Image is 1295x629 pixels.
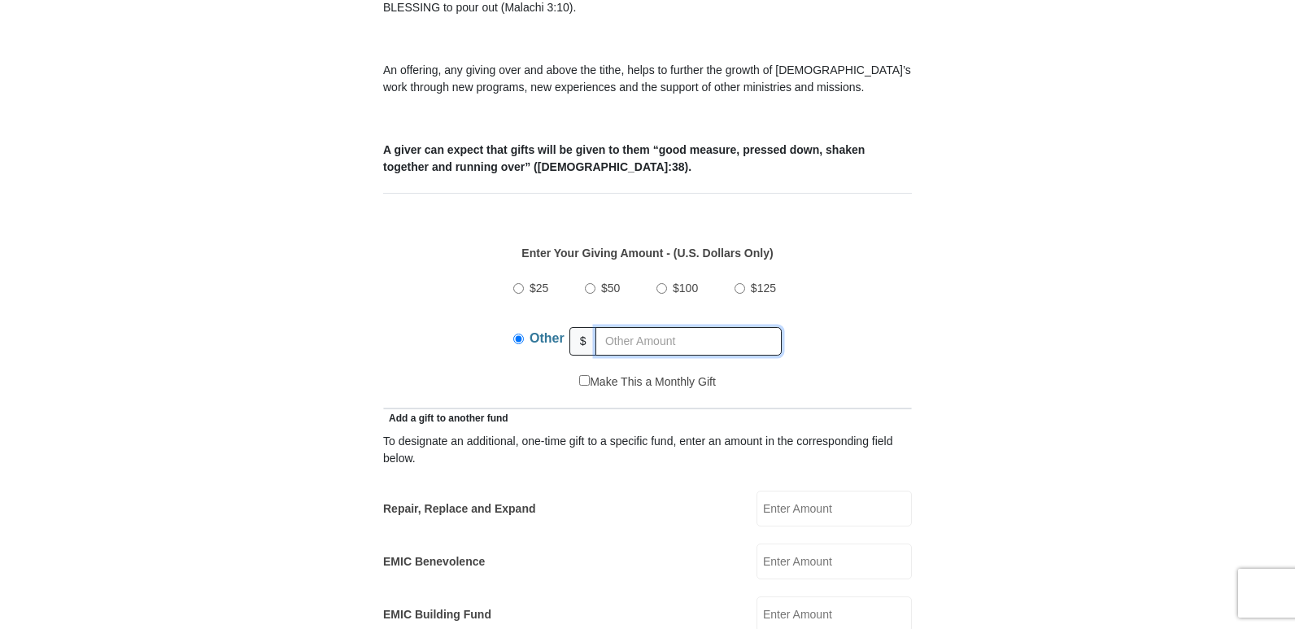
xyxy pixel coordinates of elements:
[757,491,912,526] input: Enter Amount
[383,500,536,518] label: Repair, Replace and Expand
[521,247,773,260] strong: Enter Your Giving Amount - (U.S. Dollars Only)
[530,331,565,345] span: Other
[579,375,590,386] input: Make This a Monthly Gift
[595,327,782,356] input: Other Amount
[579,373,716,391] label: Make This a Monthly Gift
[751,282,776,295] span: $125
[383,433,912,467] div: To designate an additional, one-time gift to a specific fund, enter an amount in the correspondin...
[673,282,698,295] span: $100
[383,143,865,173] b: A giver can expect that gifts will be given to them “good measure, pressed down, shaken together ...
[569,327,597,356] span: $
[383,606,491,623] label: EMIC Building Fund
[530,282,548,295] span: $25
[383,62,912,96] p: An offering, any giving over and above the tithe, helps to further the growth of [DEMOGRAPHIC_DAT...
[383,553,485,570] label: EMIC Benevolence
[383,413,508,424] span: Add a gift to another fund
[601,282,620,295] span: $50
[757,544,912,579] input: Enter Amount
